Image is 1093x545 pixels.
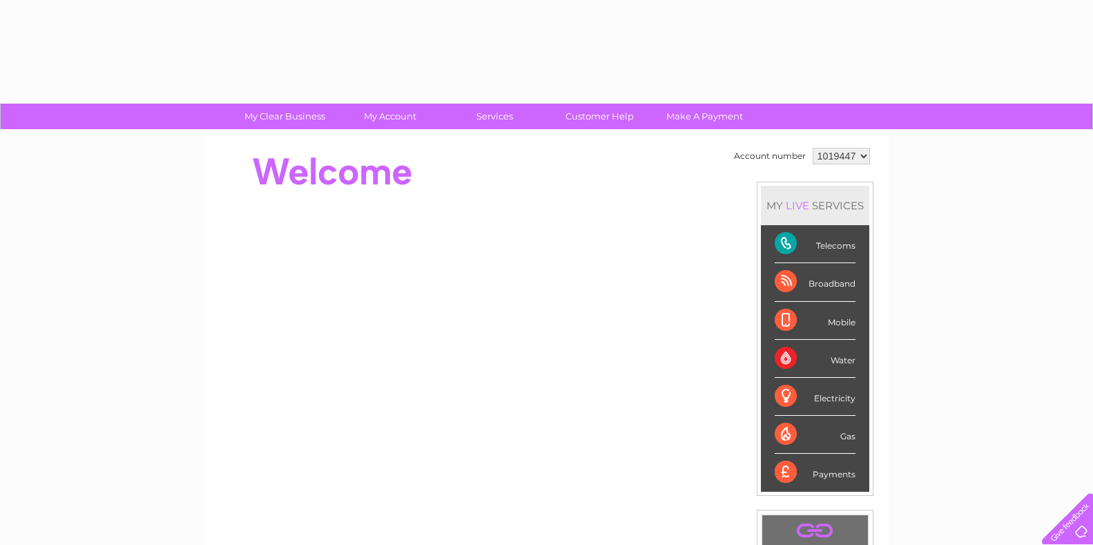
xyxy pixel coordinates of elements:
a: . [766,519,864,543]
div: Electricity [775,378,855,416]
div: LIVE [783,199,812,212]
td: Account number [731,144,809,168]
a: Services [438,104,552,129]
a: My Account [333,104,447,129]
a: Make A Payment [648,104,762,129]
div: Mobile [775,302,855,340]
div: Payments [775,454,855,491]
div: MY SERVICES [761,186,869,225]
a: My Clear Business [228,104,342,129]
div: Gas [775,416,855,454]
div: Water [775,340,855,378]
div: Broadband [775,263,855,301]
a: Customer Help [543,104,657,129]
div: Telecoms [775,225,855,263]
